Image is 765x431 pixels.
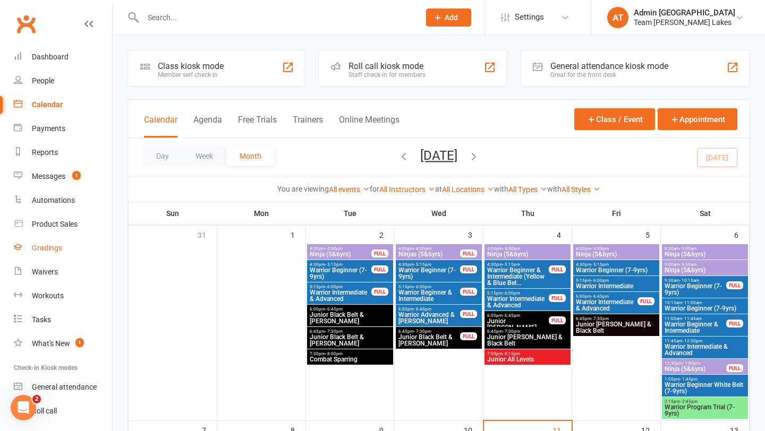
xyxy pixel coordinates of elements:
span: Warrior Intermediate & Advanced [487,296,549,308]
span: - 6:45pm [325,307,343,312]
button: Online Meetings [339,115,399,137]
span: Warrior Beginner White Belt (7-9yrs) [664,382,746,394]
a: Product Sales [14,212,112,236]
div: What's New [32,339,70,348]
span: Add [445,13,458,22]
span: Warrior Intermediate & Advanced [309,289,372,302]
div: Great for the front desk [550,71,668,79]
div: Workouts [32,291,64,300]
span: 6:45pm [487,329,568,334]
span: Ninja (5&6yrs) [664,366,727,372]
span: Junior Black Belt & [PERSON_NAME] [398,334,461,347]
span: Junior Black Belt & [PERSON_NAME] [309,312,391,324]
th: Tue [306,202,395,225]
th: Fri [572,202,661,225]
a: Workouts [14,284,112,308]
span: 6:00pm [487,313,549,318]
div: Waivers [32,268,58,276]
a: All Instructors [379,185,435,194]
span: - 5:15pm [503,262,520,267]
span: Ninja (5&6yrs) [309,251,372,257]
button: Day [143,146,182,166]
a: Waivers [14,260,112,284]
div: FULL [549,294,566,302]
span: 11:45am [664,339,746,343]
span: Warrior Beginner (7-9yrs) [664,305,746,312]
div: 2 [379,226,394,243]
div: General attendance [32,383,97,391]
span: Settings [515,5,544,29]
th: Mon [217,202,306,225]
a: Calendar [14,93,112,117]
span: Warrior Beginner (7-9yrs) [309,267,372,280]
span: - 4:30pm [325,246,343,251]
div: Payments [32,124,65,133]
div: Staff check-in for members [348,71,426,79]
span: 7:30pm [309,351,391,356]
th: Thu [483,202,572,225]
span: Warrior Beginner (7-9yrs) [664,283,727,296]
span: 4:00pm [487,246,568,251]
a: Dashboard [14,45,112,69]
span: Ninja (5&6yrs) [664,267,746,273]
button: Free Trials [238,115,277,137]
span: 11:00am [664,316,727,321]
div: Admin [GEOGRAPHIC_DATA] [634,8,735,18]
div: FULL [371,249,388,257]
span: Ninja (5&6yrs) [487,251,568,257]
span: - 9:00am [679,246,696,251]
div: 31 [198,226,217,243]
a: All events [329,185,370,194]
div: FULL [549,316,566,324]
div: FULL [460,265,477,273]
span: - 4:30pm [503,246,520,251]
span: Warrior Intermediate & Advanced [575,299,638,312]
span: - 10:15am [679,278,699,283]
a: Payments [14,117,112,141]
div: 6 [734,226,749,243]
span: - 6:45pm [414,307,431,312]
div: Reports [32,148,58,157]
span: 4:30pm [398,262,461,267]
span: 4:00pm [398,246,461,251]
div: FULL [637,297,654,305]
span: Warrior Beginner & Intermediate (Yellow & Blue Bel... [487,267,549,286]
div: Tasks [32,315,51,324]
span: - 12:30pm [682,339,702,343]
button: Appointment [658,108,737,130]
span: 1 [72,171,81,180]
span: 6:45pm [398,329,461,334]
div: FULL [371,265,388,273]
span: - 8:00pm [325,351,343,356]
div: General attendance kiosk mode [550,61,668,71]
span: - 5:15pm [414,262,431,267]
div: Member self check-in [158,71,224,79]
span: Warrior Beginner (7-9yrs) [575,267,657,273]
button: Week [182,146,226,166]
a: Clubworx [13,11,39,37]
span: Junior Black Belt & [PERSON_NAME] [309,334,391,347]
a: All Types [508,185,547,194]
span: 2:15pm [664,399,746,404]
span: Ninja (5&6yrs) [575,251,657,257]
div: Gradings [32,244,62,252]
span: - 6:00pm [503,291,520,296]
span: 6:45pm [309,329,391,334]
a: All Styles [562,185,600,194]
span: 12:30pm [664,361,727,366]
button: Agenda [193,115,222,137]
a: Gradings [14,236,112,260]
button: Class / Event [574,108,655,130]
th: Sun [129,202,217,225]
input: Search... [140,10,412,25]
a: All Locations [442,185,494,194]
a: General attendance kiosk mode [14,375,112,399]
button: Calendar [144,115,177,137]
span: 7:30pm [487,351,568,356]
strong: You are viewing [277,185,329,193]
button: Trainers [293,115,323,137]
div: FULL [371,288,388,296]
div: 5 [645,226,660,243]
th: Sat [661,202,750,225]
a: Tasks [14,308,112,332]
